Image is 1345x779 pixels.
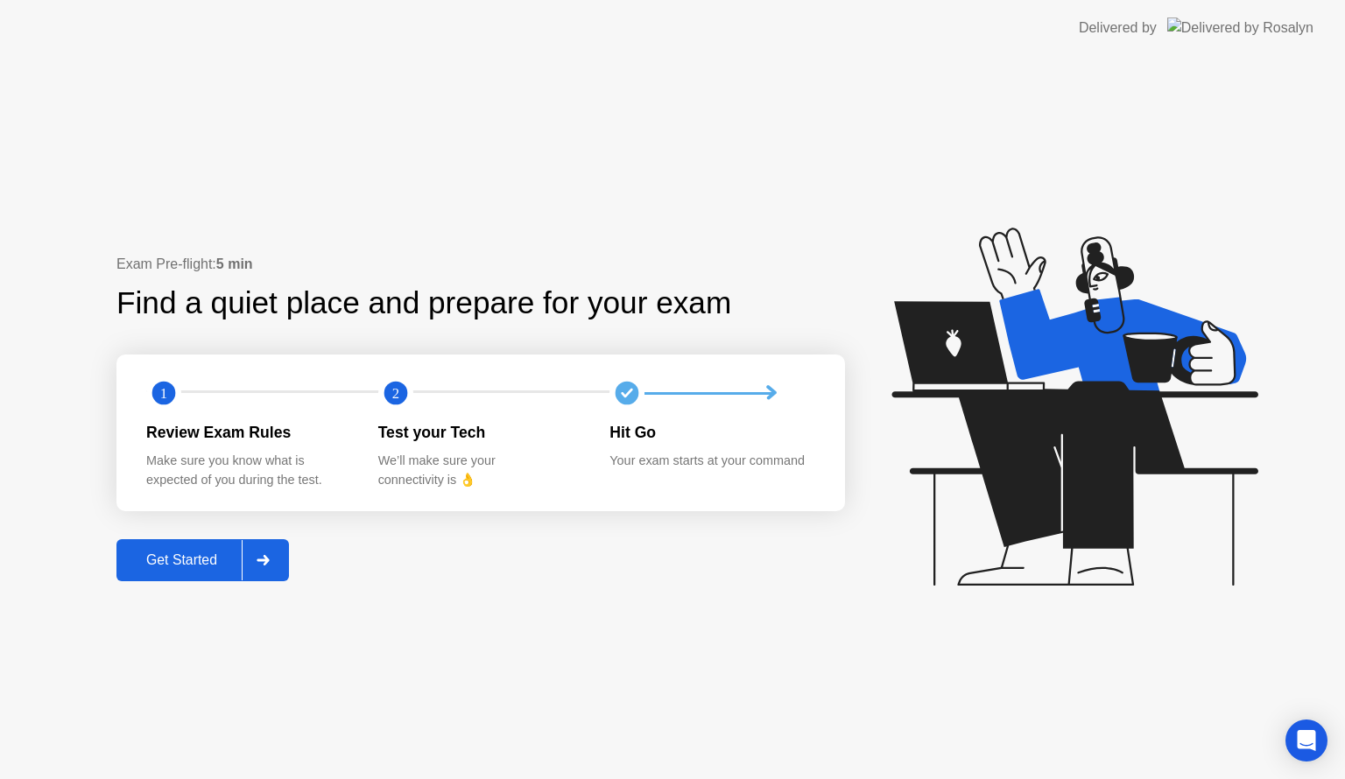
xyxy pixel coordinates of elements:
[146,421,350,444] div: Review Exam Rules
[378,421,582,444] div: Test your Tech
[160,385,167,402] text: 1
[1079,18,1157,39] div: Delivered by
[1285,719,1327,761] div: Open Intercom Messenger
[146,452,350,489] div: Make sure you know what is expected of you during the test.
[1167,18,1313,38] img: Delivered by Rosalyn
[122,552,242,568] div: Get Started
[378,452,582,489] div: We’ll make sure your connectivity is 👌
[116,254,845,275] div: Exam Pre-flight:
[216,256,253,271] b: 5 min
[116,280,734,326] div: Find a quiet place and prepare for your exam
[609,452,813,471] div: Your exam starts at your command
[609,421,813,444] div: Hit Go
[116,539,289,581] button: Get Started
[392,385,399,402] text: 2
